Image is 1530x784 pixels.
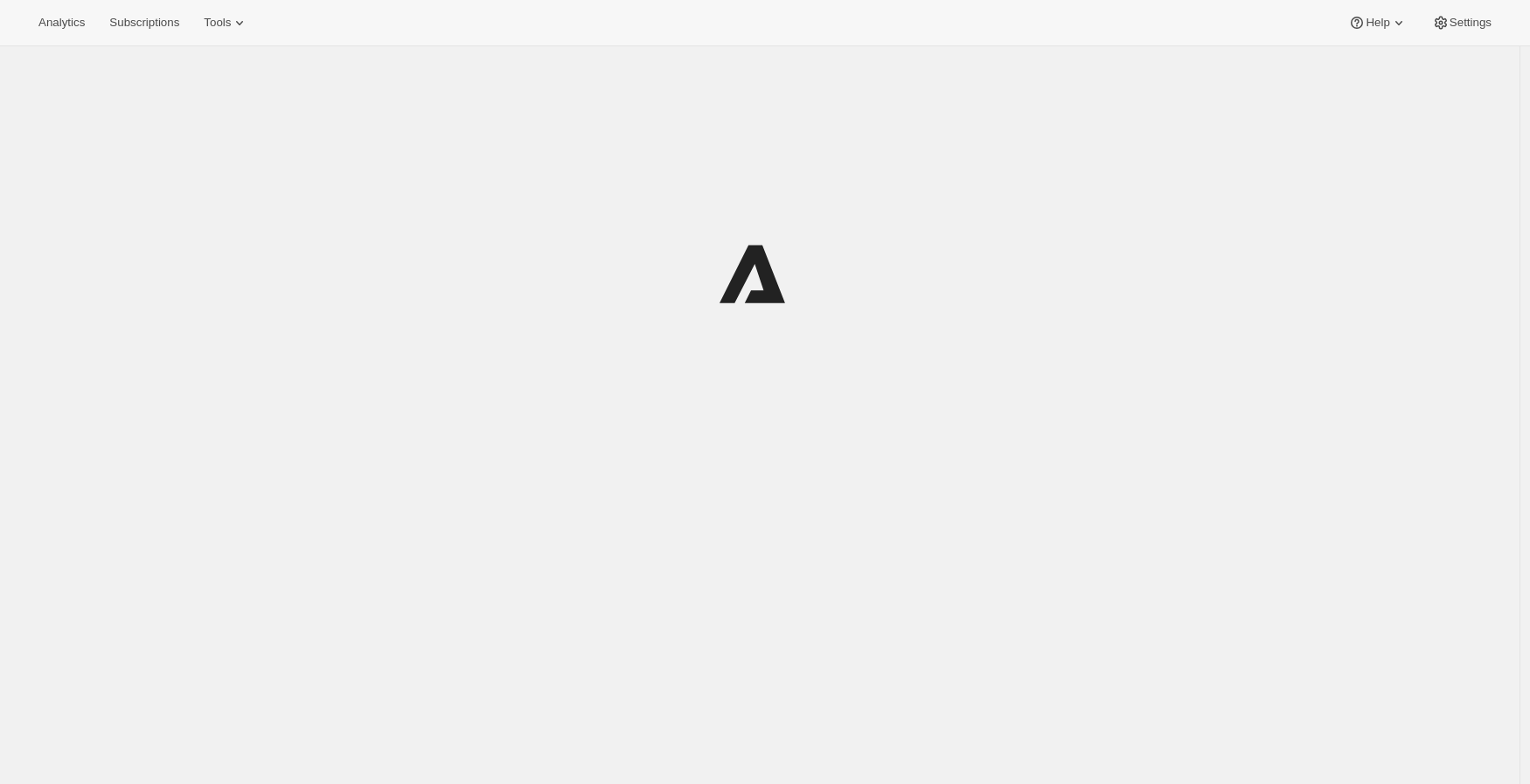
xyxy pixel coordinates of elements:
span: Settings [1450,16,1492,30]
button: Analytics [28,10,95,35]
button: Tools [193,10,259,35]
button: Subscriptions [99,10,190,35]
button: Help [1338,10,1417,35]
span: Subscriptions [109,16,179,30]
span: Tools [204,16,231,30]
button: Settings [1422,10,1502,35]
span: Analytics [38,16,85,30]
span: Help [1366,16,1389,30]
